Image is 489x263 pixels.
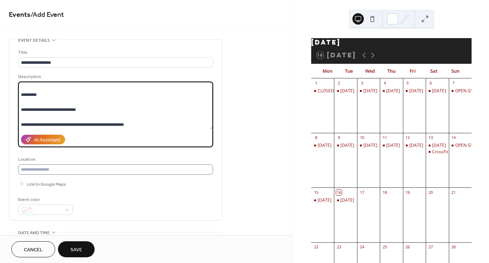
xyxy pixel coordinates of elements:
[311,143,334,149] div: Monday 8 Sept
[451,244,456,250] div: 28
[313,135,319,140] div: 8
[18,73,212,81] div: Description
[340,143,354,149] div: [DATE]
[313,190,319,195] div: 15
[402,64,423,78] div: Fri
[363,143,377,149] div: [DATE]
[363,88,377,94] div: [DATE]
[11,241,55,257] button: Cancel
[336,244,341,250] div: 23
[318,88,334,94] div: CLOSED
[426,149,448,155] div: CrossFit Kids 10:30
[359,244,365,250] div: 24
[382,244,387,250] div: 25
[403,88,426,94] div: Friday 5 Sept
[18,49,212,56] div: Title
[455,88,488,94] div: OPEN GYM 9AM
[360,64,381,78] div: Wed
[451,190,456,195] div: 21
[432,88,446,94] div: [DATE]
[317,64,338,78] div: Mon
[386,88,400,94] div: [DATE]
[318,143,331,149] div: [DATE]
[318,197,331,203] div: [DATE]
[18,229,50,237] span: Date and time
[449,143,472,149] div: OPEN GYM 9 AM
[58,241,95,257] button: Save
[311,38,472,47] div: [DATE]
[313,244,319,250] div: 22
[451,135,456,140] div: 14
[27,181,66,188] span: Link to Google Maps
[405,190,410,195] div: 19
[336,190,341,195] div: 16
[426,143,448,149] div: Saturday 13 Sept
[405,244,410,250] div: 26
[334,143,357,149] div: Tuesday 9 Sept
[357,143,380,149] div: Wednesday 10 Sept
[380,143,403,149] div: Thursday 11 Sept
[409,143,423,149] div: [DATE]
[9,8,31,22] a: Events
[380,88,403,94] div: Thursday 4 Sept
[432,149,469,155] div: CrossFit Kids 10:30
[70,246,82,254] span: Save
[340,88,354,94] div: [DATE]
[18,196,71,203] div: Event color
[432,143,446,149] div: [DATE]
[382,135,387,140] div: 11
[359,135,365,140] div: 10
[386,143,400,149] div: [DATE]
[31,8,64,22] span: / Add Event
[359,81,365,86] div: 3
[423,64,445,78] div: Sat
[334,88,357,94] div: Tuesday 2 Sept
[409,88,423,94] div: [DATE]
[340,197,354,203] div: [DATE]
[336,81,341,86] div: 2
[405,81,410,86] div: 5
[338,64,360,78] div: Tue
[426,88,448,94] div: Saturday 6 Sept
[451,81,456,86] div: 7
[449,88,472,94] div: OPEN GYM 9AM
[455,143,489,149] div: OPEN GYM 9 AM
[311,88,334,94] div: CLOSED
[24,246,43,254] span: Cancel
[313,81,319,86] div: 1
[34,136,60,144] div: AI Assistant
[382,190,387,195] div: 18
[21,135,65,144] button: AI Assistant
[334,197,357,203] div: Tuesday 16 Sept
[357,88,380,94] div: Wednesday 3 Sept
[445,64,466,78] div: Sun
[336,135,341,140] div: 9
[428,135,433,140] div: 13
[311,197,334,203] div: Monday 15 Sept
[405,135,410,140] div: 12
[18,37,50,44] span: Event details
[359,190,365,195] div: 17
[428,81,433,86] div: 6
[428,190,433,195] div: 20
[428,244,433,250] div: 27
[403,143,426,149] div: Friday 12 Sept
[382,81,387,86] div: 4
[18,156,212,163] div: Location
[381,64,402,78] div: Thu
